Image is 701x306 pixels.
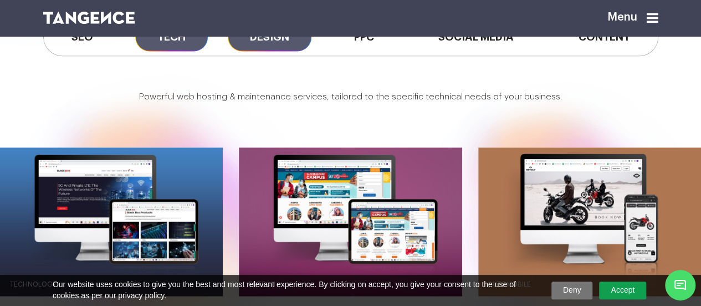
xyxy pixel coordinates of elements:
[135,23,208,51] span: Tech
[228,23,311,51] span: Design
[49,23,115,51] span: SEO
[478,270,701,298] a: Automobile
[53,279,536,301] span: Our website uses cookies to give you the best and most relevant experience. By clicking on accept...
[416,23,536,51] span: Social Media
[478,147,701,296] button: Automobile
[665,270,695,300] span: Chat Widget
[239,270,462,298] a: Edtech
[239,147,462,296] button: Edtech
[599,282,646,299] a: Accept
[43,12,135,24] img: logo SVG
[556,23,652,51] span: Content
[551,282,593,299] a: Deny
[332,23,396,51] span: PPC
